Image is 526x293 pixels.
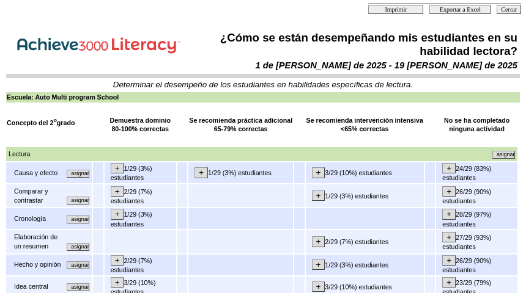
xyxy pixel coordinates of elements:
td: 1/29 (3%) estudiantes [188,162,293,183]
td: Idea central [13,281,57,292]
td: Se recomienda intervención intensiva <65% correctas [306,115,424,134]
td: 27/29 (93%) estudiantes [436,230,517,253]
input: Asignar otras actividades alineadas con este mismo concepto. [67,243,89,251]
td: Determinar el desempeño de los estudiantes en habilidades específicas de lectura. [7,80,519,89]
td: 3/29 (10%) estudiantes [306,162,424,183]
td: Concepto del 2 grado [6,115,92,134]
input: + [312,281,325,292]
input: Exportar a Excel [429,5,491,14]
input: Asignar otras actividades alineadas con este mismo concepto. [492,151,515,159]
td: 26/29 (90%) estudiantes [436,184,517,207]
td: ¿Cómo se están desempeñando mis estudiantes en su habilidad lectora? [194,31,518,59]
input: + [312,167,325,178]
input: + [312,236,325,247]
input: + [312,190,325,201]
td: 1 de [PERSON_NAME] de 2025 - 19 [PERSON_NAME] de 2025 [194,60,518,71]
input: Asignar otras actividades alineadas con este mismo concepto. [67,197,89,204]
sup: o [53,117,56,123]
input: Asignar otras actividades alineadas con este mismo concepto. [67,215,89,223]
input: + [442,255,456,266]
input: Asignar otras actividades alineadas con este mismo concepto. [67,261,89,269]
input: Cerrar [497,5,521,14]
td: 1/29 (3%) estudiantes [105,208,176,229]
td: 2/29 (7%) estudiantes [105,184,176,207]
input: + [111,163,124,173]
td: Se recomienda práctica adicional 65-79% correctas [188,115,293,134]
input: + [111,255,124,266]
input: Asignar otras actividades alineadas con este mismo concepto. [67,283,89,291]
input: + [442,186,456,197]
td: 1/29 (3%) estudiantes [306,184,424,207]
td: 1/29 (3%) estudiantes [306,255,424,275]
td: Lectura [8,149,247,159]
input: + [312,259,325,270]
img: Achieve3000 Reports Logo Spanish [9,31,192,57]
input: + [442,277,456,288]
td: 2/29 (7%) estudiantes [105,255,176,275]
td: Comparar y contrastar [13,186,63,205]
td: Hecho y opinión [13,259,63,270]
td: 2/29 (7%) estudiantes [306,230,424,253]
td: 28/29 (97%) estudiantes [436,208,517,229]
input: + [442,163,456,173]
td: No se ha completado ninguna actividad [436,115,517,134]
input: Imprimir [368,5,423,14]
td: Cronología [13,214,63,224]
input: + [442,232,456,242]
input: Asignar otras actividades alineadas con este mismo concepto. [67,170,89,178]
td: Escuela: Auto Multi program School [6,92,520,103]
td: 24/29 (83%) estudiantes [436,162,517,183]
td: Demuestra dominio 80-100% correctas [105,115,176,134]
input: + [111,209,124,219]
td: Elaboración de un resumen [13,232,63,251]
input: + [111,186,124,197]
input: + [111,277,124,288]
input: + [442,209,456,219]
input: + [194,167,208,178]
td: Causa y efecto [13,168,63,178]
td: 1/29 (3%) estudiantes [105,162,176,183]
td: 26/29 (90%) estudiantes [436,255,517,275]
